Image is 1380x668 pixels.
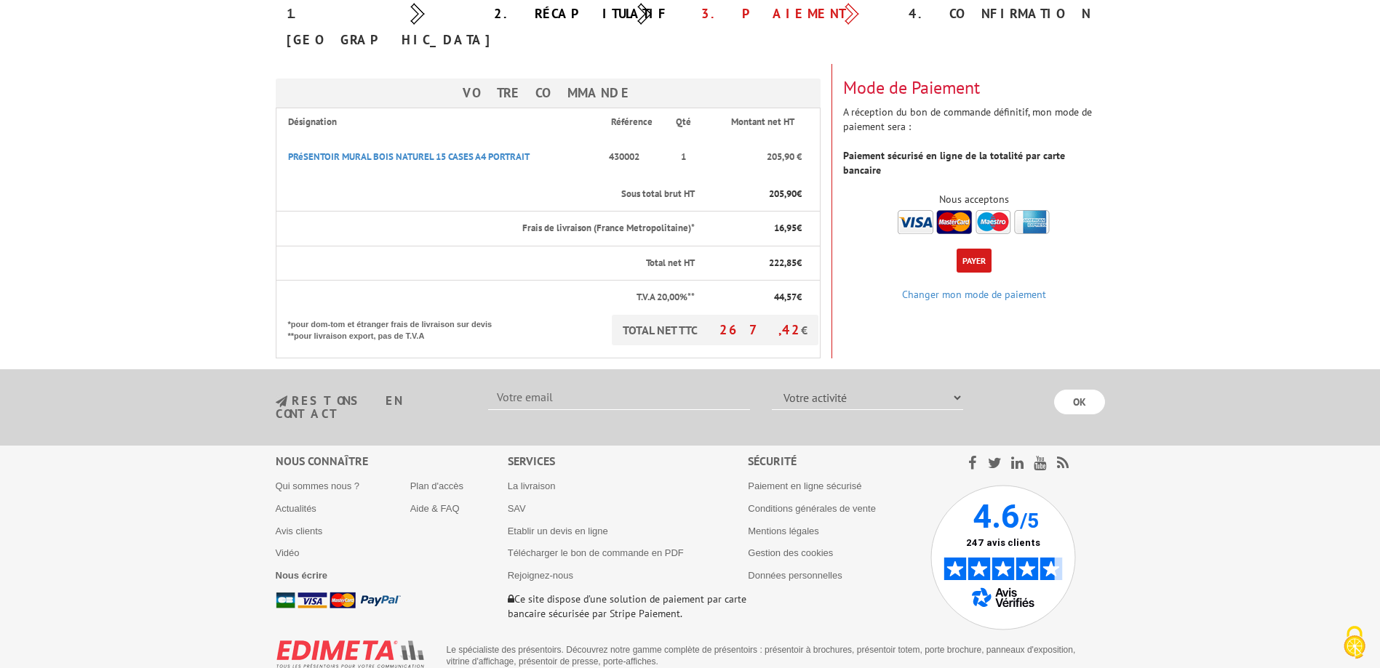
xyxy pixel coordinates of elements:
[508,453,749,470] div: Services
[748,570,842,581] a: Données personnelles
[605,116,659,129] p: Référence
[748,547,833,558] a: Gestion des cookies
[488,385,750,410] input: Votre email
[612,315,818,345] p: TOTAL NET TTC €
[898,1,1105,27] div: 4. Confirmation
[748,503,876,514] a: Conditions générales de vente
[843,149,1065,177] strong: Paiement sécurisé en ligne de la totalité par carte bancaire
[276,246,696,281] th: Total net HT
[719,321,801,338] span: 267,42
[288,116,592,129] p: Désignation
[508,503,526,514] a: SAV
[276,177,696,212] th: Sous total brut HT
[748,480,861,491] a: Paiement en ligne sécurisé
[673,116,695,129] p: Qté
[774,222,797,234] span: 16,95
[708,222,801,236] p: €
[769,188,797,200] span: 205,90
[673,150,695,164] p: 1
[902,288,1046,301] a: Changer mon mode de paiement
[288,291,695,305] p: T.V.A 20,00%**
[708,150,801,164] p: 205,90 €
[708,116,818,129] p: Montant net HT
[276,480,360,491] a: Qui sommes nous ?
[898,210,1050,234] img: accepted.png
[774,291,797,303] span: 44,57
[410,503,460,514] a: Aide & FAQ
[769,257,797,269] span: 222,85
[1336,624,1373,661] img: Cookies (fenêtre modale)
[1329,619,1380,668] button: Cookies (fenêtre modale)
[276,1,483,53] div: 1. [GEOGRAPHIC_DATA]
[276,395,467,420] h3: restons en contact
[843,192,1105,206] div: Nous acceptons
[276,395,287,408] img: newsletter.jpg
[276,212,696,246] th: Frais de livraison (France Metropolitaine)*
[843,79,1105,97] h3: Mode de Paiement
[605,143,659,172] p: 430002
[748,526,819,536] a: Mentions légales
[447,644,1094,667] p: Le spécialiste des présentoirs. Découvrez notre gamme complète de présentoirs : présentoir à broc...
[930,485,1076,630] img: Avis Vérifiés - 4.6 sur 5 - 247 avis clients
[410,480,463,491] a: Plan d'accès
[508,592,749,621] p: Ce site dispose d’une solution de paiement par carte bancaire sécurisée par Stripe Paiement.
[288,315,506,342] p: *pour dom-tom et étranger frais de livraison sur devis **pour livraison export, pas de T.V.A
[690,1,898,27] div: 3. Paiement
[494,5,669,22] a: 2. Récapitulatif
[276,79,821,108] h3: Votre Commande
[276,570,328,581] a: Nous écrire
[832,64,1116,237] div: A réception du bon de commande définitif, mon mode de paiement sera :
[708,291,801,305] p: €
[276,453,508,470] div: Nous connaître
[1054,390,1105,414] input: OK
[748,453,930,470] div: Sécurité
[508,547,684,558] a: Télécharger le bon de commande en PDF
[508,526,608,536] a: Etablir un devis en ligne
[708,188,801,201] p: €
[508,570,573,581] a: Rejoignez-nous
[708,257,801,270] p: €
[288,150,530,163] a: PRéSENTOIR MURAL BOIS NATUREL 15 CASES A4 PORTRAIT
[508,480,556,491] a: La livraison
[276,526,323,536] a: Avis clients
[957,249,992,273] button: Payer
[276,503,316,514] a: Actualités
[276,547,300,558] a: Vidéo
